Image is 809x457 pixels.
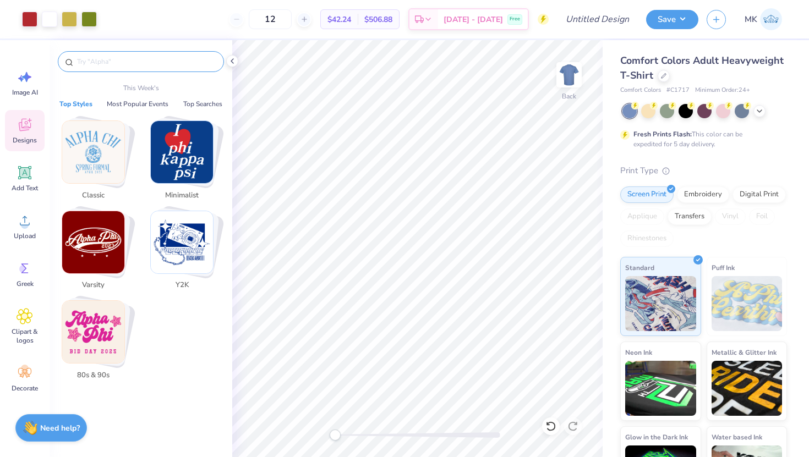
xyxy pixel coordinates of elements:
img: Neon Ink [625,361,696,416]
strong: Fresh Prints Flash: [633,130,692,139]
img: Back [558,64,580,86]
span: Comfort Colors Adult Heavyweight T-Shirt [620,54,784,82]
div: Accessibility label [330,430,341,441]
span: Free [510,15,520,23]
div: Digital Print [733,186,786,203]
button: Stack Card Button Varsity [55,211,138,295]
span: MK [745,13,757,26]
span: Clipart & logos [7,327,43,345]
span: Standard [625,262,654,273]
div: Print Type [620,164,787,177]
span: Puff Ink [712,262,735,273]
span: Metallic & Glitter Ink [712,346,777,358]
img: Minimalist [151,121,213,183]
img: Varsity [62,211,124,273]
span: $506.88 [364,14,392,25]
div: Screen Print [620,186,674,203]
span: Image AI [12,88,38,97]
span: Add Text [12,184,38,192]
p: This Week's [123,83,159,93]
button: Top Searches [180,98,226,109]
div: Rhinestones [620,230,674,247]
div: Back [562,91,576,101]
button: Most Popular Events [103,98,172,109]
span: Y2K [164,280,200,291]
span: Water based Ink [712,431,762,443]
div: This color can be expedited for 5 day delivery. [633,129,769,149]
img: Classic [62,121,124,183]
button: Top Styles [56,98,96,109]
img: Puff Ink [712,276,783,331]
span: [DATE] - [DATE] [444,14,503,25]
span: Minimalist [164,190,200,201]
span: Neon Ink [625,346,652,358]
img: Y2K [151,211,213,273]
span: Classic [75,190,111,201]
input: Try "Alpha" [76,56,217,67]
span: Glow in the Dark Ink [625,431,688,443]
button: Stack Card Button Y2K [144,211,227,295]
div: Transfers [668,208,712,225]
span: 80s & 90s [75,370,111,381]
span: Greek [17,279,34,288]
span: Minimum Order: 24 + [695,86,750,95]
div: Foil [749,208,775,225]
button: Stack Card Button Minimalist [144,120,227,205]
span: $42.24 [327,14,351,25]
img: Metallic & Glitter Ink [712,361,783,416]
div: Applique [620,208,664,225]
button: Stack Card Button Classic [55,120,138,205]
span: Designs [13,136,37,145]
span: # C1717 [666,86,690,95]
input: – – [249,9,292,29]
img: 80s & 90s [62,301,124,363]
button: Stack Card Button 80s & 90s [55,300,138,385]
span: Varsity [75,280,111,291]
span: Decorate [12,384,38,393]
a: MK [740,8,787,30]
div: Vinyl [715,208,746,225]
img: Standard [625,276,696,331]
span: Upload [14,232,36,240]
strong: Need help? [40,423,80,433]
div: Embroidery [677,186,729,203]
button: Save [646,10,698,29]
input: Untitled Design [557,8,638,30]
img: Madison Kim [760,8,782,30]
span: Comfort Colors [620,86,661,95]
